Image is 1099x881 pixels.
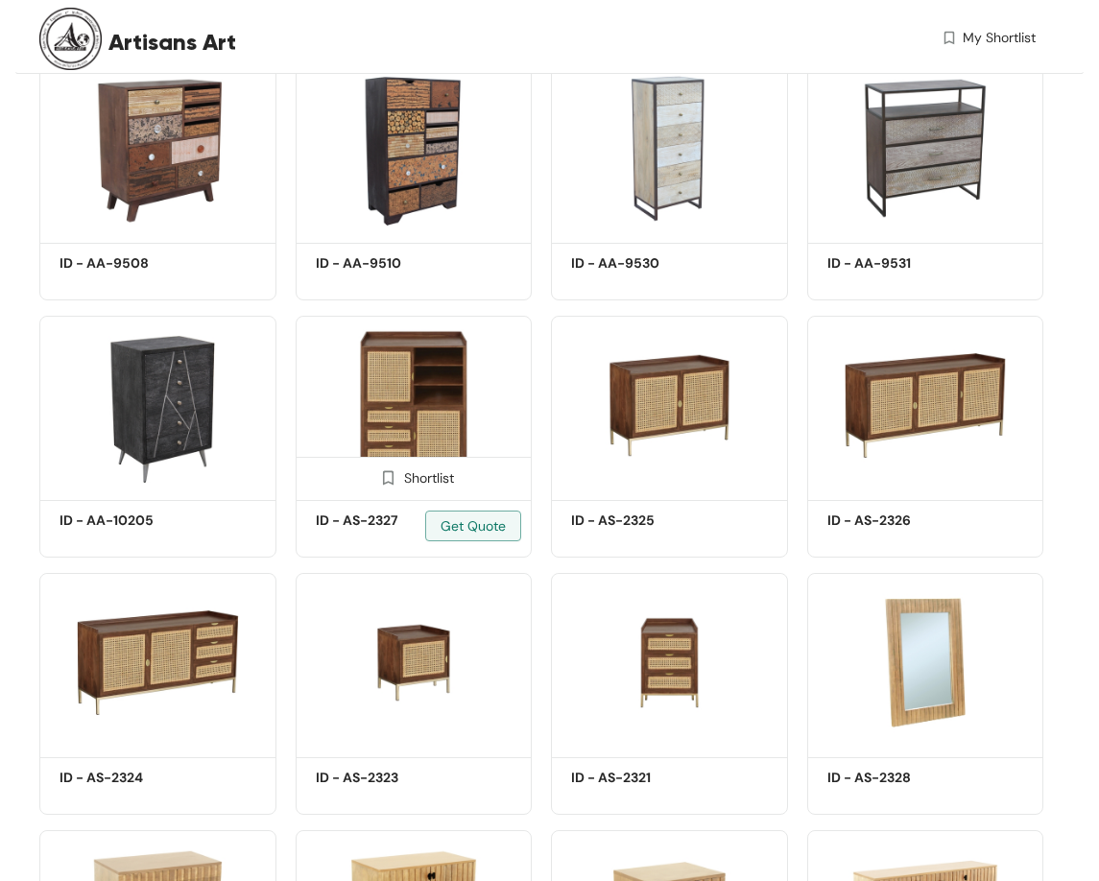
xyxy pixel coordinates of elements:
[441,515,506,536] span: Get Quote
[60,768,223,788] h5: ID - AS-2324
[807,573,1044,751] img: 2881e4fb-e19f-45dd-9b90-8f5bc80141e3
[551,59,788,237] img: a3be55ba-dd4d-48bd-be1f-d065c91551c6
[296,573,533,751] img: dfcccc20-99df-476a-8aec-2356f8a559f0
[316,253,479,274] h5: ID - AA-9510
[316,768,479,788] h5: ID - AS-2323
[379,468,397,487] img: Shortlist
[60,253,223,274] h5: ID - AA-9508
[571,511,734,531] h5: ID - AS-2325
[807,59,1044,237] img: 950152a5-75df-46f7-8c9d-2494c421822a
[827,768,991,788] h5: ID - AS-2328
[571,768,734,788] h5: ID - AS-2321
[827,511,991,531] h5: ID - AS-2326
[39,573,276,751] img: 1d549a34-e440-4b02-a545-87f74da63d62
[296,316,533,494] img: 828de6b4-c1d5-4988-87c6-099b79ce2ae6
[296,59,533,237] img: 09a9d25b-3649-4b74-87d3-129331f03bad
[551,316,788,494] img: bcea610a-5b52-42ed-8462-fee18d95b841
[39,316,276,494] img: e74614cb-4dd0-4544-878d-b77c7be9d50d
[425,511,521,541] button: Get Quote
[807,316,1044,494] img: fba8d439-e917-4980-b95a-02c6914cb487
[39,59,276,237] img: 6575e4b5-94ee-4d89-95d9-760c0b8b715a
[551,573,788,751] img: 3ff8a2f2-2367-4524-a2f2-faa6707afe37
[571,253,734,274] h5: ID - AA-9530
[316,511,479,531] h5: ID - AS-2327
[941,28,958,48] img: wishlist
[827,253,991,274] h5: ID - AA-9531
[963,28,1036,48] span: My Shortlist
[39,8,102,70] img: Buyer Portal
[60,511,223,531] h5: ID - AA-10205
[108,25,236,60] span: Artisans Art
[373,467,454,486] div: Shortlist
